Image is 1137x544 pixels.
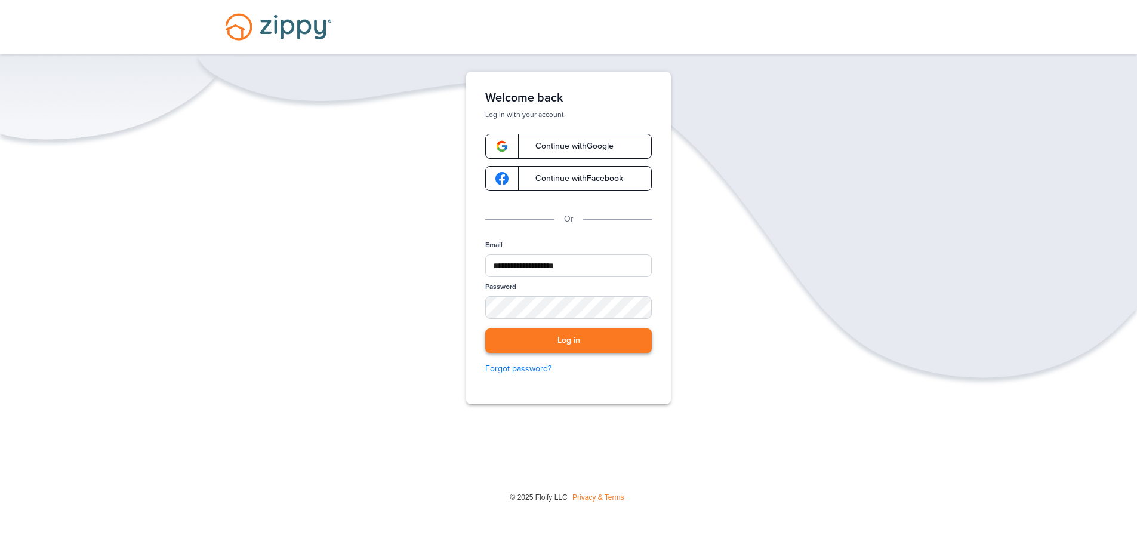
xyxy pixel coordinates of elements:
span: © 2025 Floify LLC [510,493,567,502]
h1: Welcome back [485,91,652,105]
a: Forgot password? [485,362,652,376]
img: google-logo [495,172,509,185]
input: Password [485,296,652,319]
label: Password [485,282,516,292]
a: google-logoContinue withGoogle [485,134,652,159]
label: Email [485,240,503,250]
input: Email [485,254,652,277]
span: Continue with Google [523,142,614,150]
a: Privacy & Terms [572,493,624,502]
img: google-logo [495,140,509,153]
p: Log in with your account. [485,110,652,119]
button: Log in [485,328,652,353]
a: google-logoContinue withFacebook [485,166,652,191]
p: Or [564,213,574,226]
span: Continue with Facebook [523,174,623,183]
